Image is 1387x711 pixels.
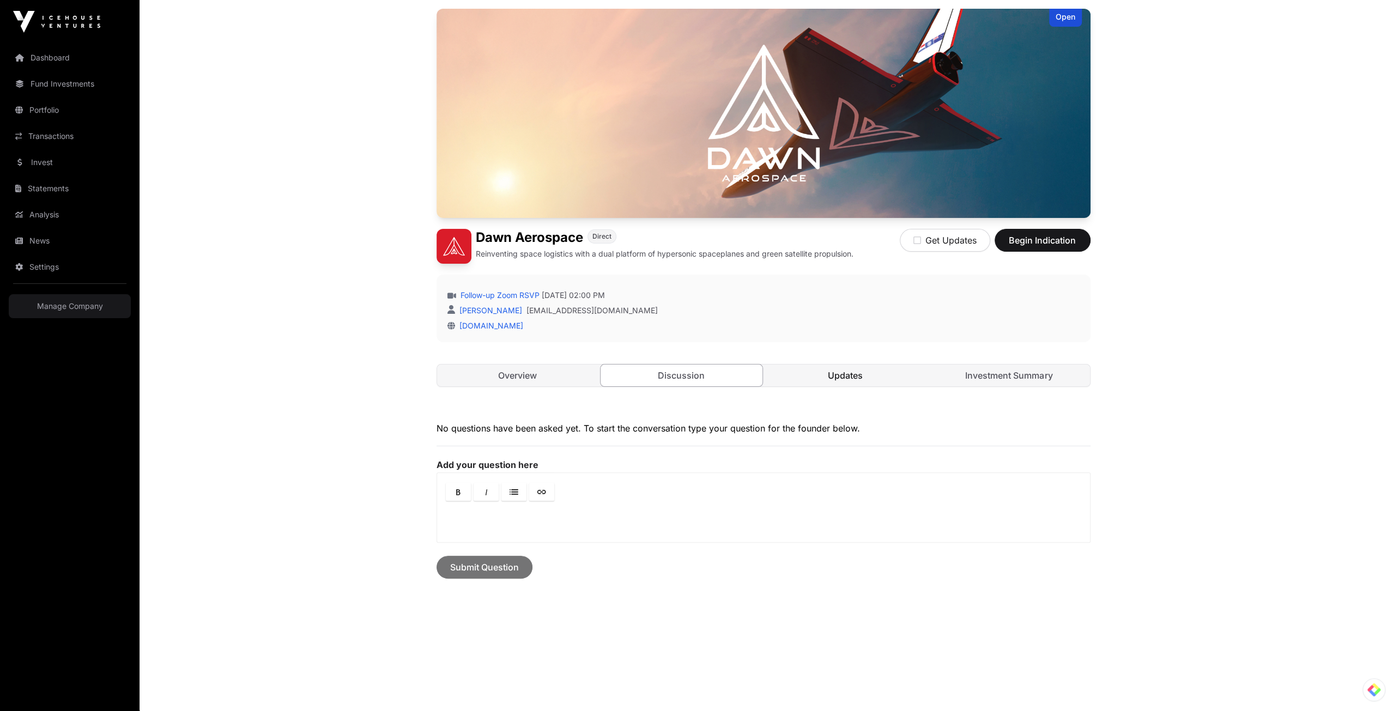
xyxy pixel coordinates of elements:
a: News [9,229,131,253]
a: [PERSON_NAME] [457,306,522,315]
a: [DOMAIN_NAME] [455,321,523,330]
a: Manage Company [9,294,131,318]
p: No questions have been asked yet. To start the conversation type your question for the founder be... [437,422,1091,435]
img: Icehouse Ventures Logo [13,11,100,33]
a: Dashboard [9,46,131,70]
a: Lists [501,483,526,501]
p: Reinventing space logistics with a dual platform of hypersonic spaceplanes and green satellite pr... [476,248,853,259]
div: Open [1049,9,1082,27]
button: Begin Indication [995,229,1091,252]
a: Statements [9,177,131,200]
a: Investment Summary [928,364,1090,386]
a: Bold [446,483,471,501]
span: Direct [592,232,611,241]
a: Link [529,483,554,501]
label: Add your question here [437,459,1091,470]
a: Invest [9,150,131,174]
a: Portfolio [9,98,131,122]
iframe: Chat Widget [1333,659,1387,711]
a: [EMAIL_ADDRESS][DOMAIN_NAME] [526,305,658,316]
a: Fund Investments [9,72,131,96]
button: Get Updates [900,229,990,252]
a: Updates [765,364,926,386]
a: Discussion [600,364,763,387]
a: Begin Indication [995,240,1091,251]
a: Analysis [9,203,131,227]
a: Overview [437,364,599,386]
a: Follow-up Zoom RSVP [458,290,540,301]
img: Dawn Aerospace [437,9,1091,218]
h1: Dawn Aerospace [476,229,583,246]
span: [DATE] 02:00 PM [542,290,605,301]
a: Italic [474,483,499,501]
span: Begin Indication [1008,234,1077,247]
a: Transactions [9,124,131,148]
img: Dawn Aerospace [437,229,471,264]
nav: Tabs [437,364,1090,386]
a: Settings [9,255,131,279]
